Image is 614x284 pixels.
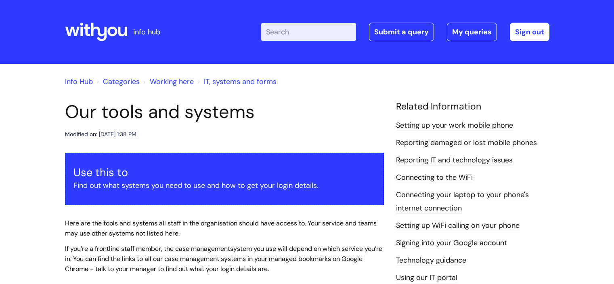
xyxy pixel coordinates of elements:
a: Technology guidance [396,255,466,266]
span: If you’re a frontline staff member, the case management [65,244,230,253]
a: Connecting your laptop to your phone's internet connection [396,190,529,213]
p: info hub [133,25,160,38]
a: IT, systems and forms [204,77,277,86]
a: Info Hub [65,77,93,86]
li: Solution home [95,75,140,88]
li: IT, systems and forms [196,75,277,88]
li: Working here [142,75,194,88]
a: Sign out [510,23,549,41]
input: Search [261,23,356,41]
span: Here are the tools and systems all staff in the organisation should have access to. Your service ... [65,219,377,238]
a: Connecting to the WiFi [396,173,473,183]
h4: Related Information [396,101,549,112]
a: Submit a query [369,23,434,41]
a: Setting up your work mobile phone [396,120,513,131]
a: Setting up WiFi calling on your phone [396,221,520,231]
h1: Our tools and systems [65,101,384,123]
a: Using our IT portal [396,273,457,283]
a: My queries [447,23,497,41]
a: Signing into your Google account [396,238,507,248]
div: Modified on: [DATE] 1:38 PM [65,129,136,139]
a: Categories [103,77,140,86]
div: | - [261,23,549,41]
a: Reporting damaged or lost mobile phones [396,138,537,148]
a: Working here [150,77,194,86]
p: Find out what systems you need to use and how to get your login details. [73,179,375,192]
h3: Use this to [73,166,375,179]
span: system you use will depend on which service you’re in. You can find the links to all our case man... [65,244,382,273]
a: Reporting IT and technology issues [396,155,513,166]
